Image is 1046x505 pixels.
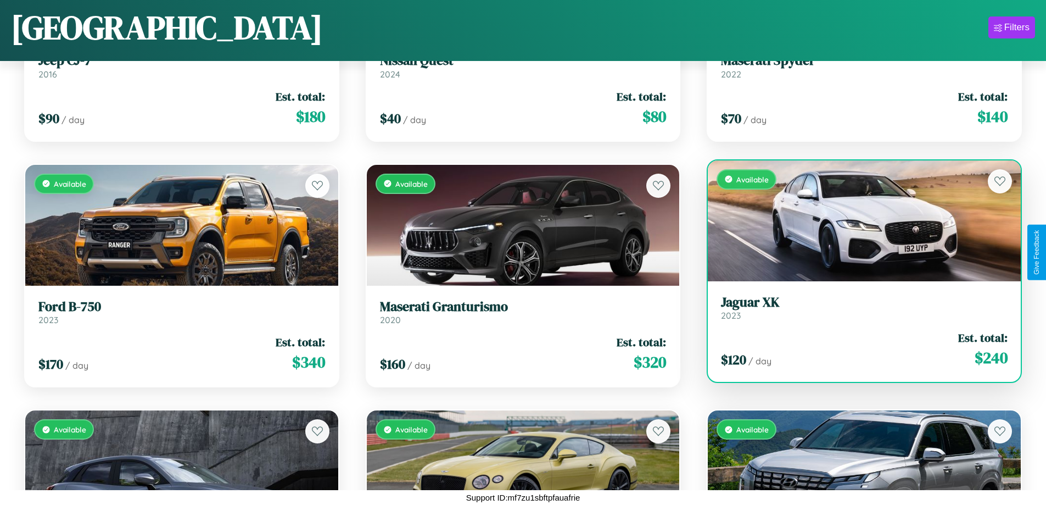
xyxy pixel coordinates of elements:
p: Support ID: mf7zu1sbftpfauafrie [466,490,580,505]
span: 2020 [380,314,401,325]
span: Available [54,179,86,188]
span: 2023 [38,314,58,325]
span: 2016 [38,69,57,80]
a: Nissan Quest2024 [380,53,667,80]
span: 2024 [380,69,400,80]
h3: Ford B-750 [38,299,325,315]
a: Jeep CJ-72016 [38,53,325,80]
span: $ 80 [642,106,666,127]
h1: [GEOGRAPHIC_DATA] [11,5,323,50]
span: Available [736,175,769,184]
span: Est. total: [276,334,325,350]
h3: Nissan Quest [380,53,667,69]
a: Ford B-7502023 [38,299,325,326]
span: $ 120 [721,351,746,369]
span: $ 170 [38,355,63,373]
h3: Maserati Granturismo [380,299,667,315]
a: Maserati Granturismo2020 [380,299,667,326]
span: 2022 [721,69,741,80]
h3: Jeep CJ-7 [38,53,325,69]
span: Available [736,425,769,434]
div: Filters [1004,22,1030,33]
span: $ 240 [975,347,1008,369]
span: $ 90 [38,109,59,127]
span: $ 180 [296,106,325,127]
span: / day [65,360,88,371]
span: / day [61,114,85,125]
span: $ 320 [634,351,666,373]
span: 2023 [721,310,741,321]
span: Est. total: [617,334,666,350]
span: / day [748,356,771,367]
span: Est. total: [958,330,1008,346]
span: / day [403,114,426,125]
span: Est. total: [958,88,1008,104]
span: $ 160 [380,355,405,373]
span: $ 40 [380,109,401,127]
span: Est. total: [276,88,325,104]
a: Maserati Spyder2022 [721,53,1008,80]
span: Available [54,425,86,434]
span: / day [407,360,430,371]
span: Available [395,179,428,188]
button: Filters [988,16,1035,38]
span: $ 340 [292,351,325,373]
span: Est. total: [617,88,666,104]
span: Available [395,425,428,434]
h3: Maserati Spyder [721,53,1008,69]
span: $ 140 [977,106,1008,127]
span: $ 70 [721,109,741,127]
span: / day [743,114,767,125]
div: Give Feedback [1033,230,1041,275]
h3: Jaguar XK [721,295,1008,310]
a: Jaguar XK2023 [721,295,1008,321]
